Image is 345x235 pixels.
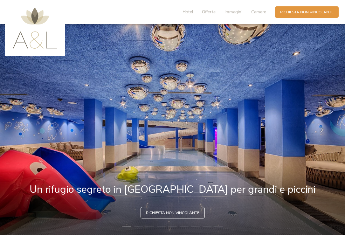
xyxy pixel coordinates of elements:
span: Offerte [202,9,216,15]
span: Richiesta non vincolante [146,210,199,216]
span: Immagini [224,9,242,15]
img: AMONTI & LUNARIS Wellnessresort [13,8,57,49]
span: Hotel [183,9,193,15]
span: Richiesta non vincolante [280,10,334,15]
span: Camere [251,9,266,15]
